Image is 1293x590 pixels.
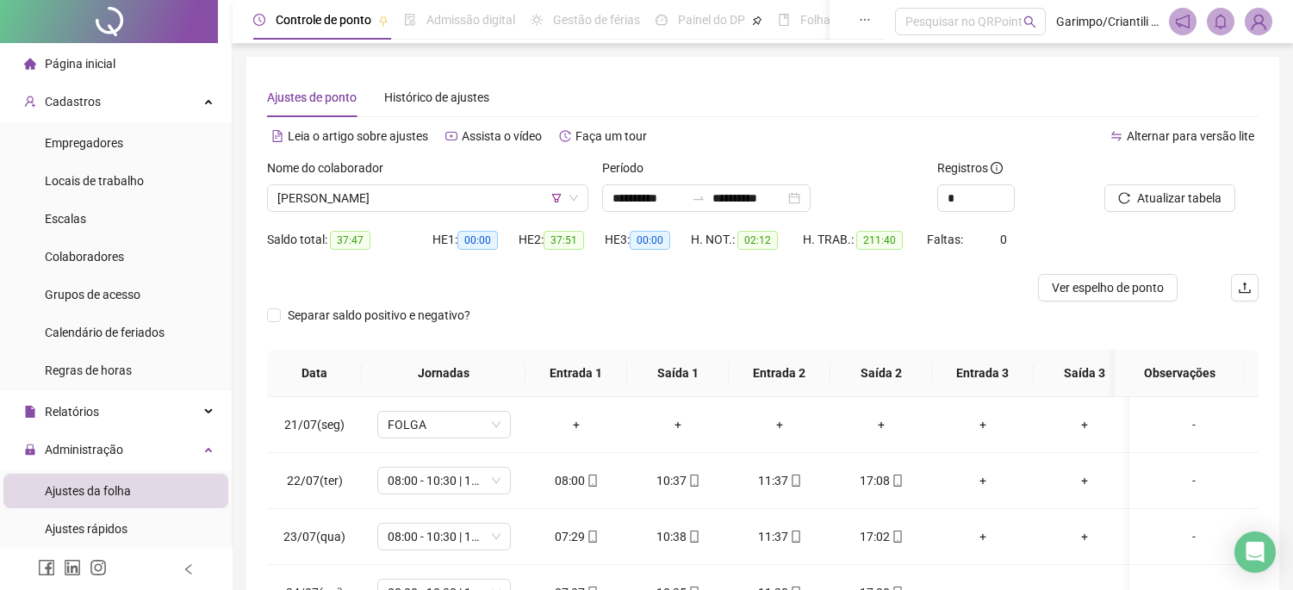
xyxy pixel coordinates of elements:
[1128,363,1230,382] span: Observações
[38,559,55,576] span: facebook
[45,326,165,339] span: Calendário de feriados
[800,13,911,27] span: Folha de pagamento
[276,13,371,27] span: Controle de ponto
[24,58,36,70] span: home
[64,559,81,576] span: linkedin
[1238,281,1252,295] span: upload
[45,250,124,264] span: Colaboradores
[692,191,706,205] span: to
[743,471,817,490] div: 11:37
[803,230,927,250] div: H. TRAB.:
[388,468,500,494] span: 08:00 - 10:30 | 11:30 - 17:00
[45,363,132,377] span: Regras de horas
[45,522,127,536] span: Ajustes rápidos
[569,193,579,203] span: down
[752,16,762,26] span: pushpin
[743,415,817,434] div: +
[1213,14,1228,29] span: bell
[519,230,605,250] div: HE 2:
[1115,350,1244,397] th: Observações
[788,475,802,487] span: mobile
[271,130,283,142] span: file-text
[844,471,918,490] div: 17:08
[277,185,578,211] span: GENIVALDO GOMES DE SALES
[1052,278,1164,297] span: Ver espelho de ponto
[432,230,519,250] div: HE 1:
[45,174,144,188] span: Locais de trabalho
[937,158,1003,177] span: Registros
[946,471,1020,490] div: +
[1034,350,1135,397] th: Saída 3
[844,415,918,434] div: +
[991,162,1003,174] span: info-circle
[1137,189,1222,208] span: Atualizar tabela
[585,531,599,543] span: mobile
[1143,471,1245,490] div: -
[641,471,715,490] div: 10:37
[539,471,613,490] div: 08:00
[692,191,706,205] span: swap-right
[267,158,395,177] label: Nome do colaborador
[445,130,457,142] span: youtube
[630,231,670,250] span: 00:00
[24,96,36,108] span: user-add
[1110,130,1122,142] span: swap
[525,350,627,397] th: Entrada 1
[559,130,571,142] span: history
[283,530,345,543] span: 23/07(qua)
[1023,16,1036,28] span: search
[1000,233,1007,246] span: 0
[602,158,655,177] label: Período
[539,415,613,434] div: +
[830,350,932,397] th: Saída 2
[45,136,123,150] span: Empregadores
[330,231,370,250] span: 37:47
[1038,274,1178,301] button: Ver espelho de ponto
[737,231,778,250] span: 02:12
[856,231,903,250] span: 211:40
[1056,12,1159,31] span: Garimpo/Criantili - O GARIMPO
[183,563,195,575] span: left
[90,559,107,576] span: instagram
[539,527,613,546] div: 07:29
[426,13,515,27] span: Admissão digital
[1143,415,1245,434] div: -
[1047,471,1122,490] div: +
[678,13,745,27] span: Painel do DP
[45,95,101,109] span: Cadastros
[788,531,802,543] span: mobile
[45,443,123,456] span: Administração
[544,231,584,250] span: 37:51
[932,350,1034,397] th: Entrada 3
[575,129,647,143] span: Faça um tour
[890,531,904,543] span: mobile
[844,527,918,546] div: 17:02
[778,14,790,26] span: book
[45,288,140,301] span: Grupos de acesso
[45,484,131,498] span: Ajustes da folha
[656,14,668,26] span: dashboard
[45,212,86,226] span: Escalas
[1127,129,1254,143] span: Alternar para versão lite
[288,129,428,143] span: Leia o artigo sobre ajustes
[946,527,1020,546] div: +
[551,193,562,203] span: filter
[267,350,362,397] th: Data
[729,350,830,397] th: Entrada 2
[388,412,500,438] span: FOLGA
[45,405,99,419] span: Relatórios
[641,415,715,434] div: +
[384,90,489,104] span: Histórico de ajustes
[1234,531,1276,573] div: Open Intercom Messenger
[24,406,36,418] span: file
[605,230,691,250] div: HE 3:
[45,57,115,71] span: Página inicial
[531,14,543,26] span: sun
[404,14,416,26] span: file-done
[378,16,389,26] span: pushpin
[462,129,542,143] span: Assista o vídeo
[927,233,966,246] span: Faltas:
[457,231,498,250] span: 00:00
[253,14,265,26] span: clock-circle
[267,230,432,250] div: Saldo total:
